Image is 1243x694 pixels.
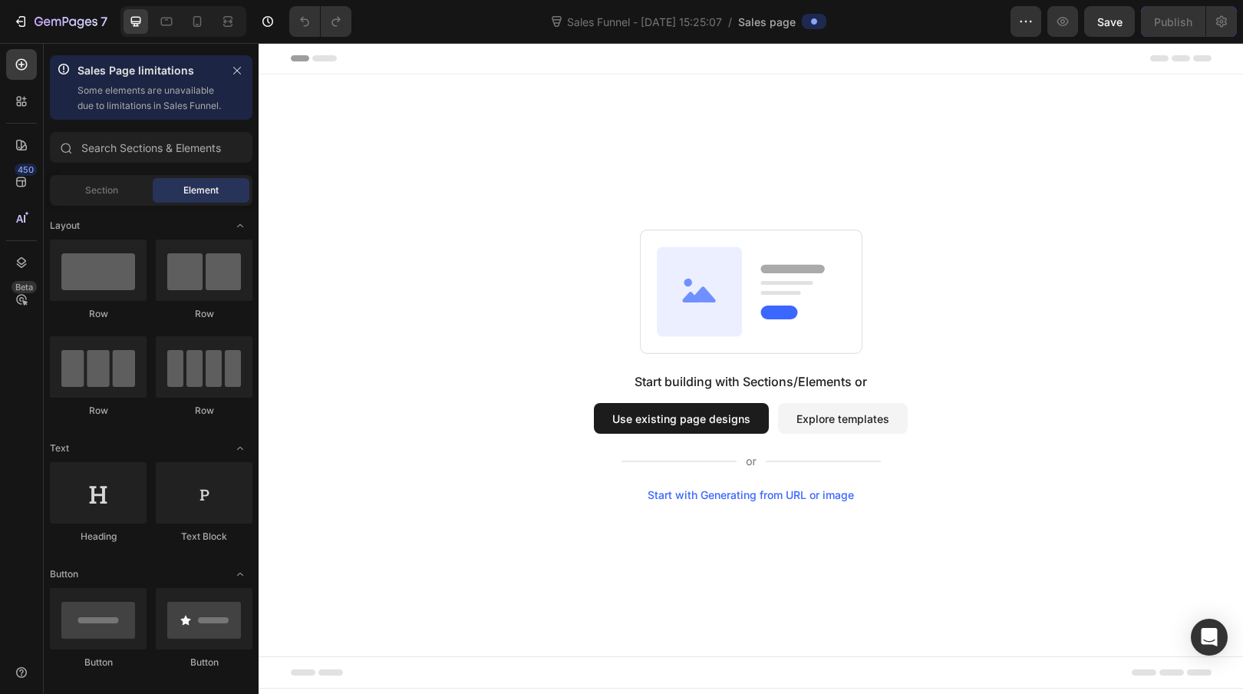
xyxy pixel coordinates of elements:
div: Button [50,656,147,669]
button: Use existing page designs [335,360,510,391]
div: Heading [50,530,147,544]
div: Beta [12,281,37,293]
div: Row [156,307,252,321]
p: 7 [101,12,107,31]
span: Toggle open [228,213,252,238]
div: Text Block [156,530,252,544]
div: Row [50,404,147,418]
div: Start with Generating from URL or image [389,446,595,458]
span: Section [85,183,118,197]
span: Save [1097,15,1123,28]
span: Sales Funnel - [DATE] 15:25:07 [564,14,725,30]
button: Save [1084,6,1135,37]
span: Sales page [738,14,796,30]
div: Row [50,307,147,321]
p: Sales Page limitations [77,61,222,80]
span: Layout [50,219,80,233]
button: Explore templates [519,360,649,391]
p: Some elements are unavailable due to limitations in Sales Funnel. [77,83,222,114]
span: Toggle open [228,562,252,587]
div: Undo/Redo [289,6,351,37]
span: Toggle open [228,436,252,461]
div: Publish [1154,14,1192,30]
button: 7 [6,6,114,37]
span: Button [50,567,78,581]
span: / [728,14,732,30]
iframe: Design area [259,43,1243,694]
div: Button [156,656,252,669]
div: 450 [15,164,37,176]
input: Search Sections & Elements [50,132,252,163]
button: Publish [1141,6,1205,37]
div: Start building with Sections/Elements or [376,329,608,348]
div: Row [156,404,252,418]
span: Element [183,183,219,197]
span: Text [50,441,69,455]
div: Open Intercom Messenger [1191,619,1228,656]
